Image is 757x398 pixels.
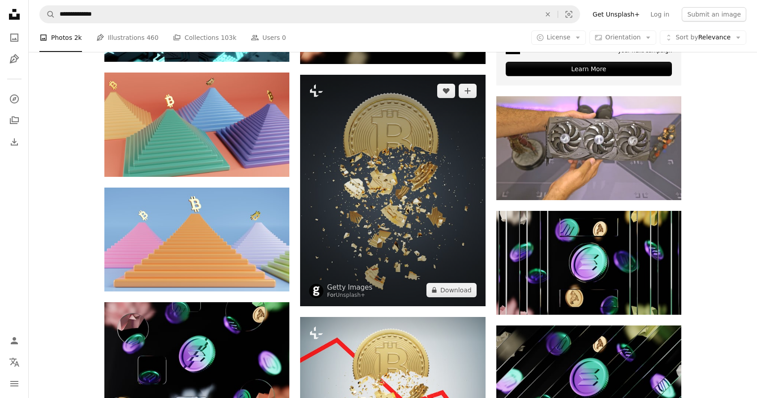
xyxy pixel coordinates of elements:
[531,30,586,45] button: License
[300,374,485,382] a: Gold bitcoin falling apart. A graph is crashing it. Concept of a cryptocurrency market crisis. A ...
[40,6,55,23] button: Search Unsplash
[251,23,286,52] a: Users 0
[437,84,455,98] button: Like
[300,75,485,306] img: Gold bitcoin falling apart. Concept of a cryptocurrency market crisis. A black background. 3d ren...
[104,73,289,176] img: chart
[589,30,656,45] button: Orientation
[645,7,675,21] a: Log in
[221,33,237,43] span: 103k
[496,211,681,315] img: graphical user interface
[605,34,641,41] span: Orientation
[104,120,289,128] a: chart
[96,23,159,52] a: Illustrations 460
[558,6,580,23] button: Visual search
[309,284,323,298] img: Go to Getty Images's profile
[682,7,746,21] button: Submit an image
[660,30,746,45] button: Sort byRelevance
[496,373,681,381] a: a screenshot of a video game
[426,283,477,297] button: Download
[5,375,23,393] button: Menu
[547,34,571,41] span: License
[496,144,681,152] a: a person holding a computer fan in their hand
[496,259,681,267] a: graphical user interface
[327,283,372,292] a: Getty Images
[496,96,681,200] img: a person holding a computer fan in their hand
[675,33,731,42] span: Relevance
[173,23,237,52] a: Collections 103k
[587,7,645,21] a: Get Unsplash+
[5,50,23,68] a: Illustrations
[5,90,23,108] a: Explore
[5,332,23,350] a: Log in / Sign up
[5,111,23,129] a: Collections
[104,235,289,243] a: a cartoon of a pyramid
[39,5,580,23] form: Find visuals sitewide
[5,29,23,47] a: Photos
[459,84,477,98] button: Add to Collection
[675,34,698,41] span: Sort by
[538,6,558,23] button: Clear
[282,33,286,43] span: 0
[506,62,672,76] div: Learn More
[5,133,23,151] a: Download History
[327,292,372,299] div: For
[104,350,289,358] a: background pattern
[335,292,365,298] a: Unsplash+
[5,5,23,25] a: Home — Unsplash
[146,33,159,43] span: 460
[104,188,289,291] img: a cartoon of a pyramid
[5,353,23,371] button: Language
[300,186,485,194] a: Gold bitcoin falling apart. Concept of a cryptocurrency market crisis. A black background. 3d ren...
